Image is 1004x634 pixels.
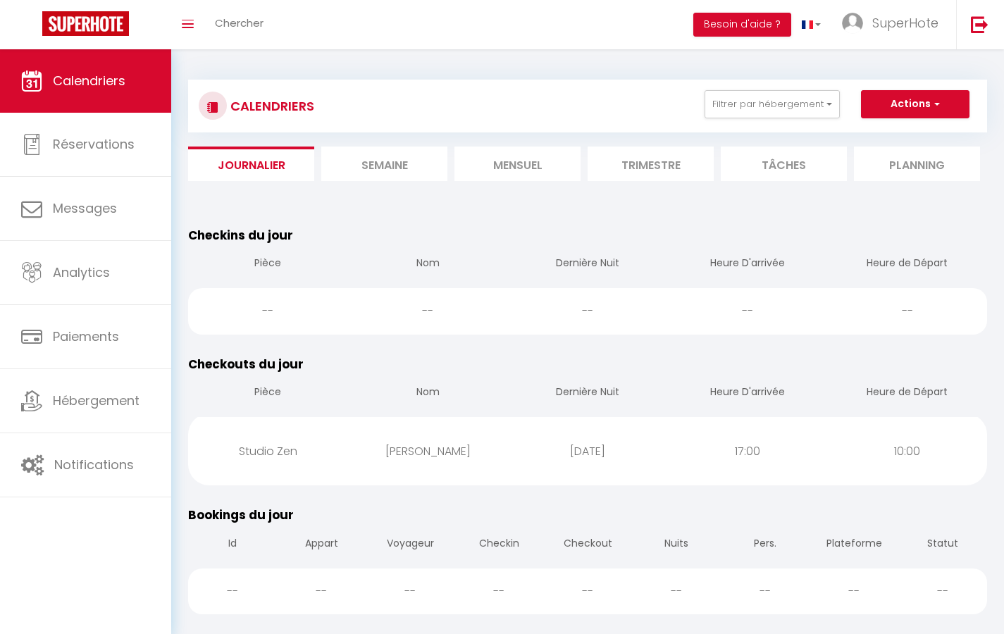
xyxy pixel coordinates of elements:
[721,147,847,181] li: Tâches
[188,428,348,474] div: Studio Zen
[366,568,454,614] div: --
[227,90,314,122] h3: CALENDRIERS
[898,568,987,614] div: --
[827,244,987,285] th: Heure de Départ
[693,13,791,37] button: Besoin d'aide ?
[11,6,54,48] button: Ouvrir le widget de chat LiveChat
[508,288,668,334] div: --
[861,90,969,118] button: Actions
[898,525,987,565] th: Statut
[827,373,987,414] th: Heure de Départ
[188,525,277,565] th: Id
[321,147,447,181] li: Semaine
[588,147,714,181] li: Trimestre
[366,525,454,565] th: Voyageur
[348,428,508,474] div: [PERSON_NAME]
[42,11,129,36] img: Super Booking
[53,72,125,89] span: Calendriers
[543,525,632,565] th: Checkout
[667,428,827,474] div: 17:00
[971,15,988,33] img: logout
[215,15,264,30] span: Chercher
[53,328,119,345] span: Paiements
[454,568,543,614] div: --
[854,147,980,181] li: Planning
[705,90,840,118] button: Filtrer par hébergement
[872,14,938,32] span: SuperHote
[454,147,581,181] li: Mensuel
[188,356,304,373] span: Checkouts du jour
[348,373,508,414] th: Nom
[632,568,721,614] div: --
[277,568,366,614] div: --
[508,373,668,414] th: Dernière Nuit
[667,288,827,334] div: --
[810,568,898,614] div: --
[188,288,348,334] div: --
[454,525,543,565] th: Checkin
[188,506,294,523] span: Bookings du jour
[632,525,721,565] th: Nuits
[53,199,117,217] span: Messages
[543,568,632,614] div: --
[810,525,898,565] th: Plateforme
[348,288,508,334] div: --
[721,525,810,565] th: Pers.
[188,147,314,181] li: Journalier
[54,456,134,473] span: Notifications
[188,244,348,285] th: Pièce
[348,244,508,285] th: Nom
[827,288,987,334] div: --
[667,373,827,414] th: Heure D'arrivée
[277,525,366,565] th: Appart
[508,244,668,285] th: Dernière Nuit
[188,227,293,244] span: Checkins du jour
[827,428,987,474] div: 10:00
[188,568,277,614] div: --
[53,392,140,409] span: Hébergement
[53,263,110,281] span: Analytics
[508,428,668,474] div: [DATE]
[188,373,348,414] th: Pièce
[721,568,810,614] div: --
[842,13,863,34] img: ...
[53,135,135,153] span: Réservations
[667,244,827,285] th: Heure D'arrivée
